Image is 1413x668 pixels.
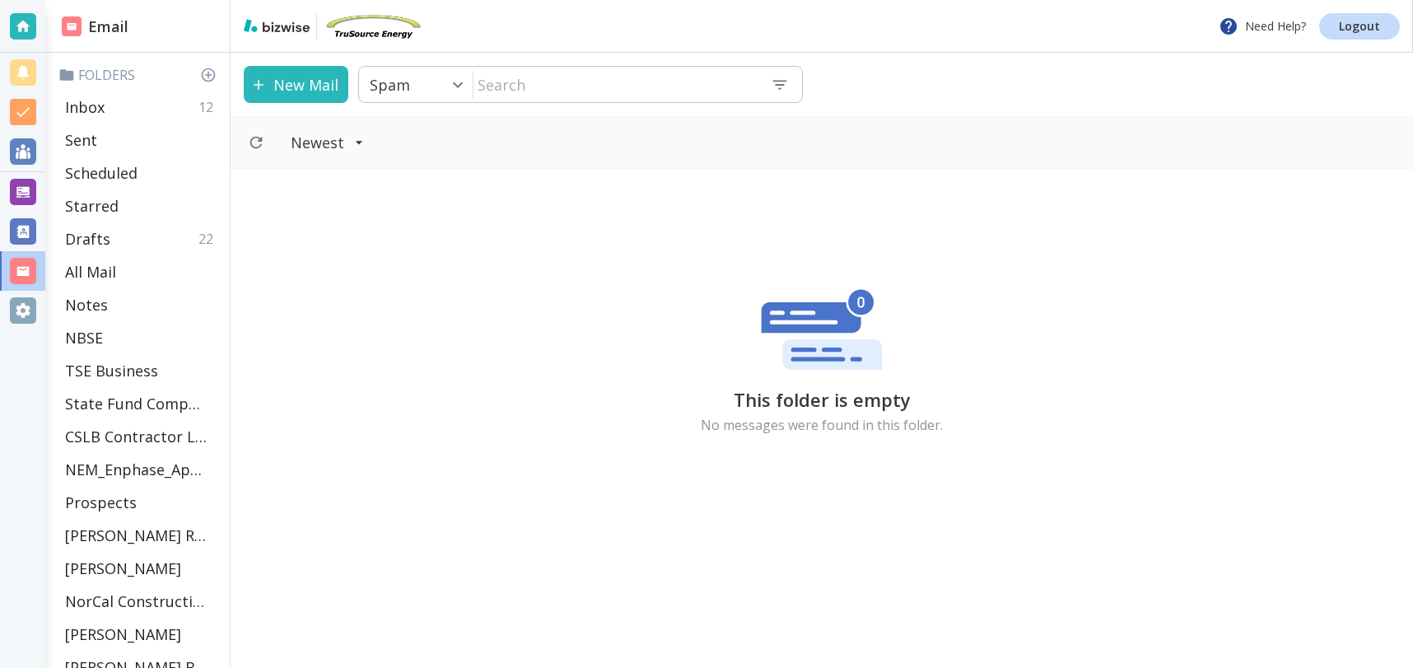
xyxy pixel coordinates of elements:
[58,354,223,387] div: TSE Business
[1339,21,1380,32] p: Logout
[65,361,158,381] p: TSE Business
[370,75,410,95] p: Spam
[58,156,223,189] div: Scheduled
[65,295,108,315] p: Notes
[473,68,758,101] input: Search
[241,128,271,157] button: Refresh
[1219,16,1306,36] p: Need Help?
[58,387,223,420] div: State Fund Compensation
[198,98,220,116] p: 12
[58,124,223,156] div: Sent
[198,230,220,248] p: 22
[244,66,348,103] button: New Mail
[324,13,422,40] img: TruSource Energy, Inc.
[65,591,207,611] p: NorCal Construction
[65,558,181,578] p: [PERSON_NAME]
[58,486,223,519] div: Prospects
[58,321,223,354] div: NBSE
[58,420,223,453] div: CSLB Contractor License
[65,130,97,150] p: Sent
[65,624,181,644] p: [PERSON_NAME]
[58,222,223,255] div: Drafts22
[58,585,223,618] div: NorCal Construction
[65,196,119,216] p: Starred
[65,394,207,413] p: State Fund Compensation
[65,460,207,479] p: NEM_Enphase_Applications
[58,552,223,585] div: [PERSON_NAME]
[65,427,207,446] p: CSLB Contractor License
[58,189,223,222] div: Starred
[761,287,882,370] img: empty
[65,262,116,282] p: All Mail
[65,97,105,117] p: Inbox
[58,66,223,84] p: Folders
[244,19,310,32] img: bizwise
[62,16,82,36] img: DashboardSidebarEmail.svg
[1319,13,1400,40] a: Logout
[65,328,103,348] p: NBSE
[65,229,110,249] p: Drafts
[274,124,380,161] button: Filter
[58,91,223,124] div: Inbox12
[58,288,223,321] div: Notes
[58,255,223,288] div: All Mail
[58,453,223,486] div: NEM_Enphase_Applications
[734,390,911,409] h4: This folder is empty
[62,16,128,38] h2: Email
[58,519,223,552] div: [PERSON_NAME] Residence
[65,493,137,512] p: Prospects
[65,526,207,545] p: [PERSON_NAME] Residence
[701,416,943,434] p: No messages were found in this folder.
[65,163,138,183] p: Scheduled
[58,618,223,651] div: [PERSON_NAME]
